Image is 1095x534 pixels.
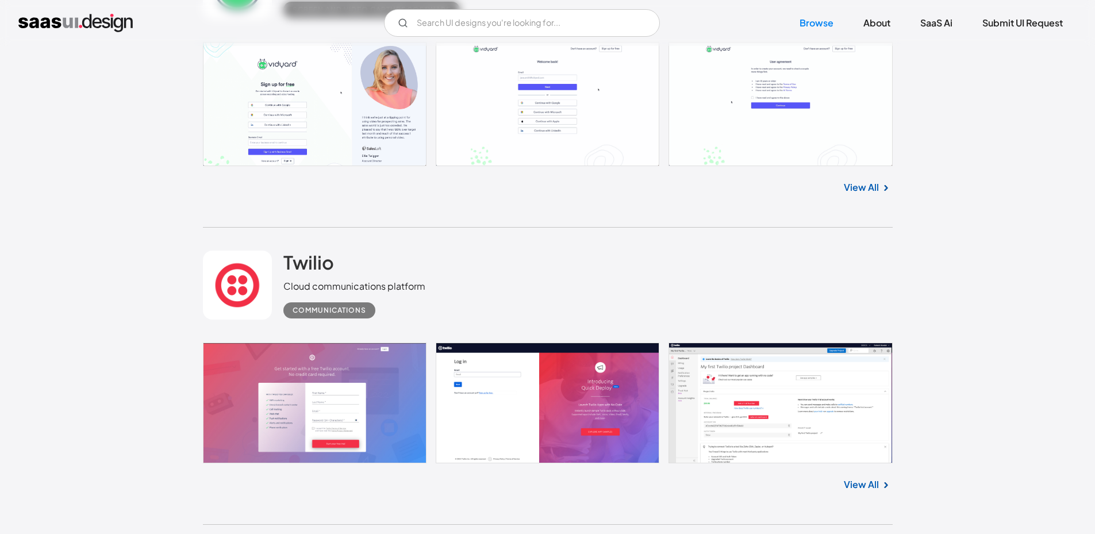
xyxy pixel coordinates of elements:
[384,9,660,37] input: Search UI designs you're looking for...
[18,14,133,32] a: home
[283,251,334,274] h2: Twilio
[384,9,660,37] form: Email Form
[786,10,847,36] a: Browse
[283,251,334,279] a: Twilio
[850,10,904,36] a: About
[844,180,879,194] a: View All
[844,478,879,491] a: View All
[906,10,966,36] a: SaaS Ai
[293,304,366,317] div: Communications
[283,279,425,293] div: Cloud communications platform
[969,10,1077,36] a: Submit UI Request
